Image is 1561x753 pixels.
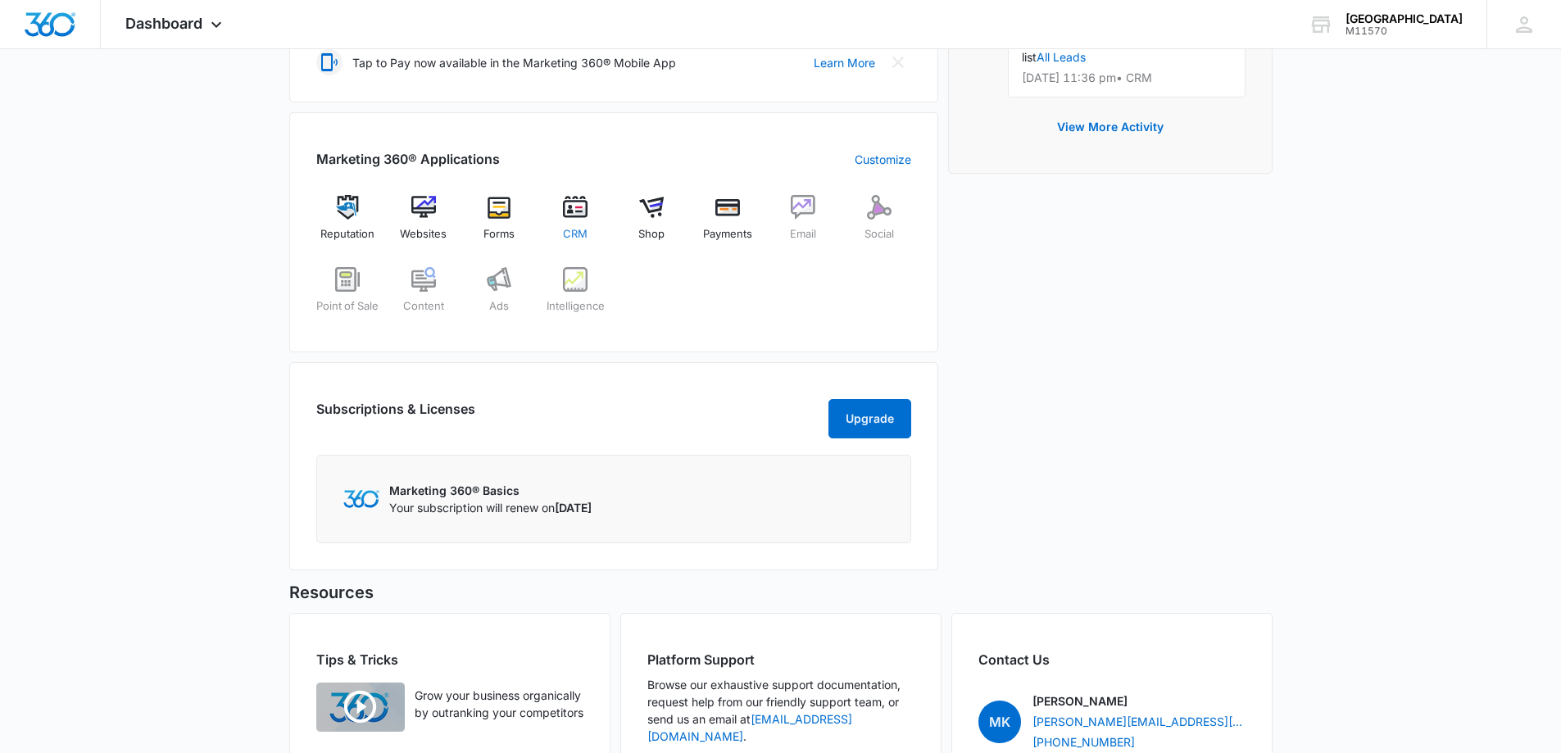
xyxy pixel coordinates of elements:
a: Forms [468,195,531,254]
p: Marketing 360® Basics [389,482,592,499]
span: Content [403,298,444,315]
img: Marketing 360 Logo [343,490,379,507]
a: [PHONE_NUMBER] [1032,733,1135,751]
span: Shop [638,226,665,243]
a: Point of Sale [316,267,379,326]
h5: Resources [289,580,1273,605]
p: Your subscription will renew on [389,499,592,516]
h2: Tips & Tricks [316,650,583,669]
a: Reputation [316,195,379,254]
a: Learn More [814,54,875,71]
a: All Leads [1037,50,1086,64]
p: [DATE] 11:36 pm • CRM [1022,72,1232,84]
div: account name [1345,12,1463,25]
span: MK [978,701,1021,743]
span: Email [790,226,816,243]
a: Content [392,267,455,326]
button: Close [885,49,911,75]
h2: Subscriptions & Licenses [316,399,475,432]
a: Websites [392,195,455,254]
h2: Marketing 360® Applications [316,149,500,169]
p: Grow your business organically by outranking your competitors [415,687,583,721]
a: Customize [855,151,911,168]
span: Websites [400,226,447,243]
h2: Platform Support [647,650,914,669]
p: Browse our exhaustive support documentation, request help from our friendly support team, or send... [647,676,914,745]
span: Ads [489,298,509,315]
button: View More Activity [1041,107,1180,147]
span: Social [864,226,894,243]
span: Intelligence [547,298,605,315]
a: CRM [544,195,607,254]
p: Tap to Pay now available in the Marketing 360® Mobile App [352,54,676,71]
a: Social [848,195,911,254]
span: [DATE] [555,501,592,515]
div: account id [1345,25,1463,37]
span: Reputation [320,226,374,243]
span: Dashboard [125,15,202,32]
img: Quick Overview Video [316,683,405,732]
h2: Contact Us [978,650,1246,669]
button: Upgrade [828,399,911,438]
span: Point of Sale [316,298,379,315]
a: Shop [620,195,683,254]
a: Intelligence [544,267,607,326]
span: CRM [563,226,588,243]
a: Email [772,195,835,254]
span: Forms [483,226,515,243]
p: [PERSON_NAME] [1032,692,1128,710]
a: Payments [696,195,759,254]
a: [PERSON_NAME][EMAIL_ADDRESS][PERSON_NAME][DOMAIN_NAME] [1032,713,1246,730]
a: Ads [468,267,531,326]
span: Payments [703,226,752,243]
